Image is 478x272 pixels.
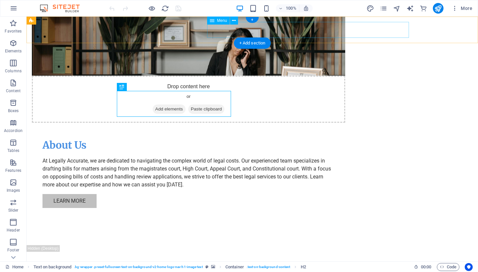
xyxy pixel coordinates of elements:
button: Usercentrics [465,263,473,271]
p: Accordion [4,128,23,133]
img: Editor Logo [38,4,88,12]
button: commerce [420,4,428,12]
i: Navigator [393,5,401,12]
span: : [426,264,427,269]
button: Click here to leave preview mode and continue editing [148,4,156,12]
i: AI Writer [406,5,414,12]
p: Slider [8,208,19,213]
button: text_generator [406,4,414,12]
span: Code [440,263,456,271]
nav: breadcrumb [34,263,306,271]
i: Commerce [420,5,427,12]
div: + Add section [234,37,271,49]
p: Favorites [5,29,22,34]
p: Images [7,188,20,193]
p: Columns [5,68,22,74]
span: Click to select. Double-click to edit [301,263,306,271]
p: Footer [7,247,19,253]
button: More [449,3,475,14]
i: This element contains a background [211,265,215,269]
i: Design (Ctrl+Alt+Y) [366,5,374,12]
p: Header [7,228,20,233]
span: More [451,5,472,12]
span: Menu [217,19,227,23]
div: + [246,17,259,23]
p: Features [5,168,21,173]
span: Paste clipboard [162,88,198,97]
button: 100% [276,4,299,12]
p: Boxes [8,108,19,113]
h6: 100% [286,4,296,12]
button: navigator [393,4,401,12]
div: Drop content here [5,59,319,106]
p: Tables [7,148,19,153]
span: . bg-wrapper .preset-fullscreen-text-on-background-v2-home-logo-nav-h1-image-text [74,263,202,271]
i: Publish [434,5,442,12]
span: Click to select. Double-click to edit [34,263,72,271]
i: This element is a customizable preset [205,265,208,269]
span: 00 00 [421,263,431,271]
i: Pages (Ctrl+Alt+S) [380,5,387,12]
i: On resize automatically adjust zoom level to fit chosen device. [303,5,309,11]
button: reload [161,4,169,12]
i: Reload page [161,5,169,12]
button: pages [380,4,388,12]
span: Add elements [126,88,159,97]
button: Code [437,263,459,271]
p: Content [6,88,21,94]
a: Click to cancel selection. Double-click to open Pages [5,263,24,271]
button: publish [433,3,443,14]
span: . text-on-background-content [247,263,290,271]
span: Click to select. Double-click to edit [225,263,244,271]
p: Elements [5,48,22,54]
button: design [366,4,374,12]
h6: Session time [414,263,432,271]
